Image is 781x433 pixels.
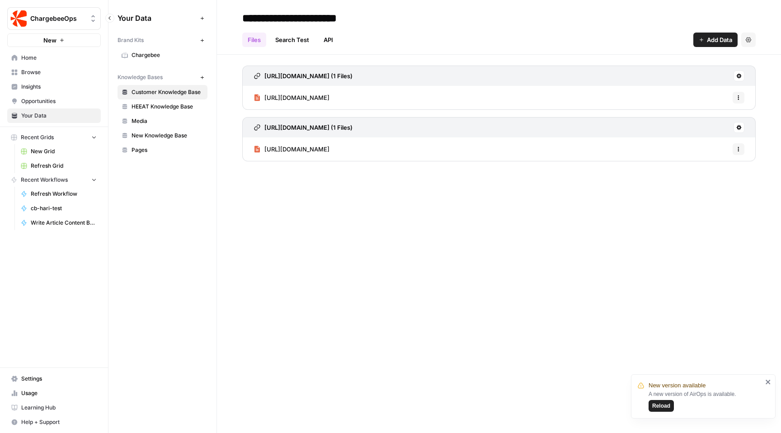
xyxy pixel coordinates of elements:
[118,128,207,143] a: New Knowledge Base
[17,144,101,159] a: New Grid
[270,33,315,47] a: Search Test
[7,415,101,429] button: Help + Support
[21,54,97,62] span: Home
[17,159,101,173] a: Refresh Grid
[264,123,353,132] h3: [URL][DOMAIN_NAME] (1 Files)
[707,35,732,44] span: Add Data
[649,381,706,390] span: New version available
[21,97,97,105] span: Opportunities
[7,65,101,80] a: Browse
[132,117,203,125] span: Media
[31,147,97,155] span: New Grid
[118,73,163,81] span: Knowledge Bases
[264,71,353,80] h3: [URL][DOMAIN_NAME] (1 Files)
[21,83,97,91] span: Insights
[118,48,207,62] a: Chargebee
[118,13,197,24] span: Your Data
[17,201,101,216] a: cb-hari-test
[264,93,329,102] span: [URL][DOMAIN_NAME]
[7,80,101,94] a: Insights
[21,375,97,383] span: Settings
[132,146,203,154] span: Pages
[17,187,101,201] a: Refresh Workflow
[765,378,772,386] button: close
[21,418,97,426] span: Help + Support
[7,108,101,123] a: Your Data
[7,400,101,415] a: Learning Hub
[7,94,101,108] a: Opportunities
[31,190,97,198] span: Refresh Workflow
[17,216,101,230] a: Write Article Content Brief
[132,132,203,140] span: New Knowledge Base
[10,10,27,27] img: ChargebeeOps Logo
[649,390,762,412] div: A new version of AirOps is available.
[7,131,101,144] button: Recent Grids
[21,404,97,412] span: Learning Hub
[21,112,97,120] span: Your Data
[30,14,85,23] span: ChargebeeOps
[7,372,101,386] a: Settings
[31,219,97,227] span: Write Article Content Brief
[254,118,353,137] a: [URL][DOMAIN_NAME] (1 Files)
[118,99,207,114] a: HEEAT Knowledge Base
[21,176,68,184] span: Recent Workflows
[242,33,266,47] a: Files
[21,133,54,141] span: Recent Grids
[7,33,101,47] button: New
[254,86,329,109] a: [URL][DOMAIN_NAME]
[21,389,97,397] span: Usage
[318,33,339,47] a: API
[132,103,203,111] span: HEEAT Knowledge Base
[264,145,329,154] span: [URL][DOMAIN_NAME]
[693,33,738,47] button: Add Data
[43,36,56,45] span: New
[118,114,207,128] a: Media
[254,137,329,161] a: [URL][DOMAIN_NAME]
[254,66,353,86] a: [URL][DOMAIN_NAME] (1 Files)
[118,36,144,44] span: Brand Kits
[132,51,203,59] span: Chargebee
[31,162,97,170] span: Refresh Grid
[7,51,101,65] a: Home
[649,400,674,412] button: Reload
[7,173,101,187] button: Recent Workflows
[118,143,207,157] a: Pages
[21,68,97,76] span: Browse
[31,204,97,212] span: cb-hari-test
[7,7,101,30] button: Workspace: ChargebeeOps
[7,386,101,400] a: Usage
[132,88,203,96] span: Customer Knowledge Base
[118,85,207,99] a: Customer Knowledge Base
[652,402,670,410] span: Reload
